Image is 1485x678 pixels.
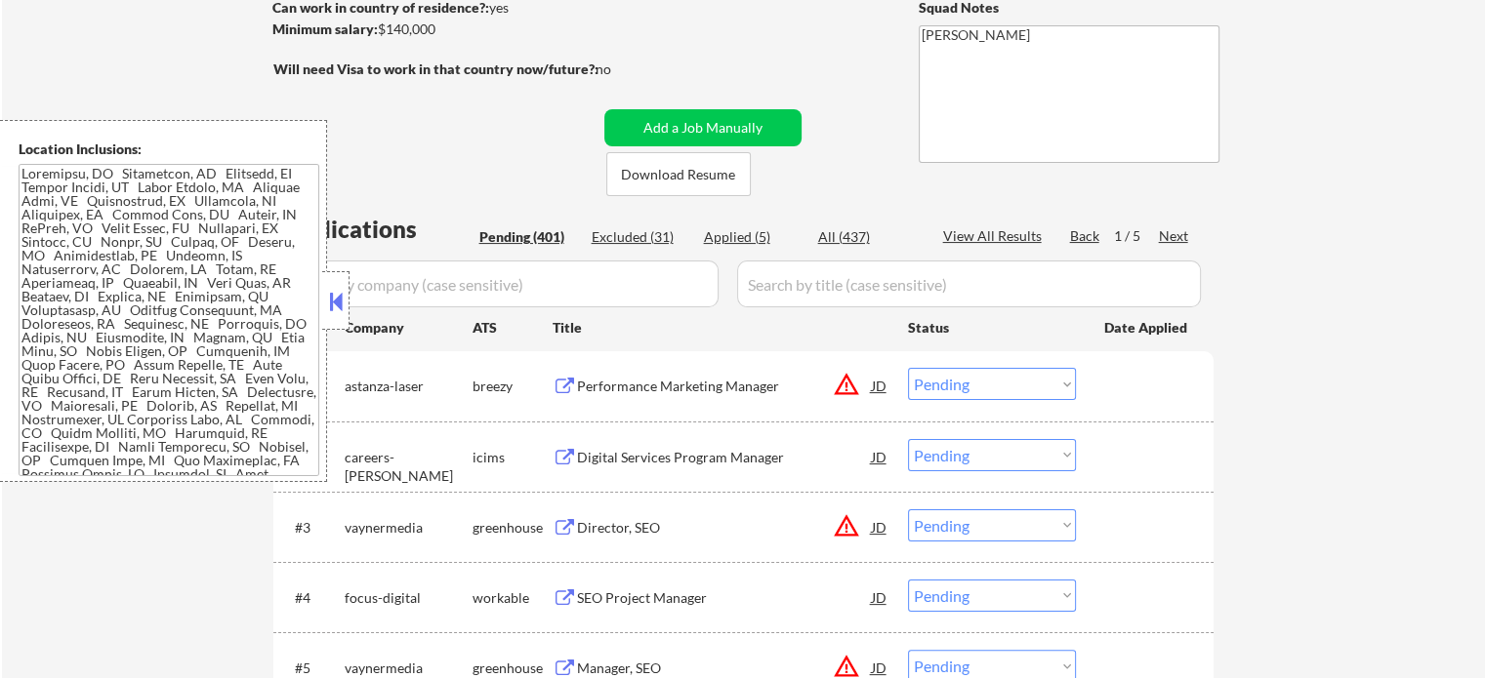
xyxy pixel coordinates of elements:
[473,658,553,678] div: greenhouse
[596,60,651,79] div: no
[577,588,872,608] div: SEO Project Manager
[19,140,319,159] div: Location Inclusions:
[473,588,553,608] div: workable
[577,448,872,467] div: Digital Services Program Manager
[870,579,889,615] div: JD
[273,60,598,77] strong: Will need Visa to work in that country now/future?:
[577,518,872,538] div: Director, SEO
[345,318,473,338] div: Company
[295,518,329,538] div: #3
[345,588,473,608] div: focus-digital
[577,658,872,678] div: Manager, SEO
[737,260,1201,307] input: Search by title (case sensitive)
[473,518,553,538] div: greenhouse
[345,658,473,678] div: vaynermedia
[295,658,329,678] div: #5
[553,318,889,338] div: Title
[473,448,553,467] div: icims
[345,518,473,538] div: vaynermedia
[908,309,1076,344] div: Status
[345,377,473,396] div: astanza-laser
[833,512,860,539] button: warning_amber
[473,377,553,396] div: breezy
[345,448,473,486] div: careers-[PERSON_NAME]
[272,20,378,37] strong: Minimum salary:
[870,509,889,544] div: JD
[704,227,802,247] div: Applied (5)
[606,152,751,196] button: Download Resume
[1159,226,1190,246] div: Next
[833,371,860,398] button: warning_amber
[272,20,598,39] div: $140,000
[473,318,553,338] div: ATS
[943,226,1048,246] div: View All Results
[1070,226,1101,246] div: Back
[279,218,473,241] div: Applications
[604,109,802,146] button: Add a Job Manually
[592,227,689,247] div: Excluded (31)
[479,227,577,247] div: Pending (401)
[818,227,916,247] div: All (437)
[870,439,889,474] div: JD
[577,377,872,396] div: Performance Marketing Manager
[295,588,329,608] div: #4
[279,260,719,307] input: Search by company (case sensitive)
[1104,318,1190,338] div: Date Applied
[870,368,889,403] div: JD
[1114,226,1159,246] div: 1 / 5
